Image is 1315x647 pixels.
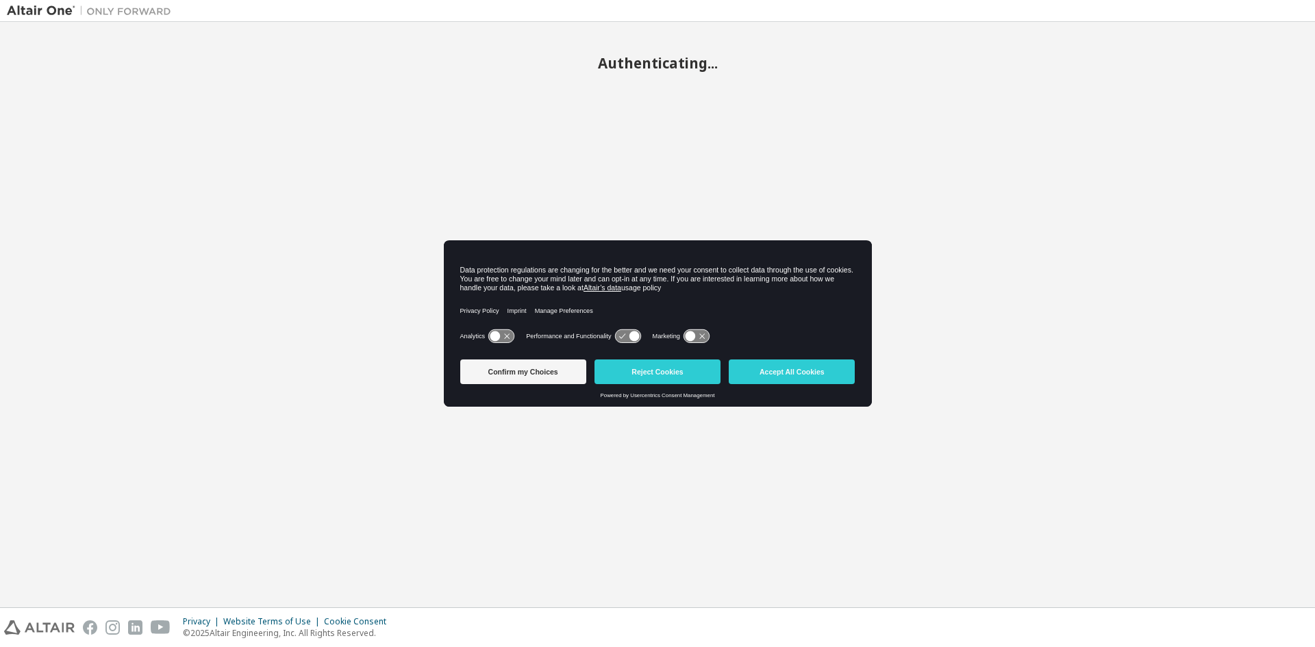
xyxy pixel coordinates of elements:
[7,4,178,18] img: Altair One
[83,620,97,635] img: facebook.svg
[183,616,223,627] div: Privacy
[4,620,75,635] img: altair_logo.svg
[7,54,1308,72] h2: Authenticating...
[223,616,324,627] div: Website Terms of Use
[324,616,394,627] div: Cookie Consent
[183,627,394,639] p: © 2025 Altair Engineering, Inc. All Rights Reserved.
[105,620,120,635] img: instagram.svg
[128,620,142,635] img: linkedin.svg
[151,620,171,635] img: youtube.svg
